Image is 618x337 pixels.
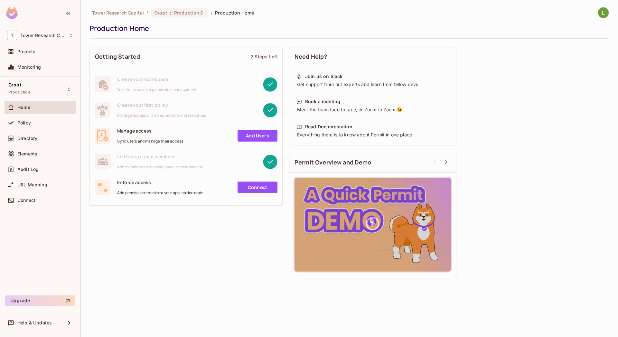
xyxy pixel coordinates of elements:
[598,7,609,18] img: Lipi Agrawal
[117,179,203,185] span: Enforce access
[238,182,277,193] a: Connect
[295,53,327,61] span: Need Help?
[305,73,342,80] div: Join us on Slack
[17,182,47,187] span: URL Mapping
[117,190,203,195] span: Add permission checks to your application code
[117,164,203,170] span: Add members to this workspace or environment
[305,98,340,105] div: Book a meeting
[211,10,212,16] li: /
[95,53,140,61] span: Getting Started
[117,128,183,134] span: Manage access
[117,113,206,118] span: Manage access with roles, actions and resources
[6,7,18,19] img: SReyMgAAAABJRU5ErkJggg==
[17,49,35,54] span: Projects
[17,105,31,110] span: Home
[17,320,52,325] span: Help & Updates
[17,151,37,156] span: Elements
[305,124,352,130] div: Read Documentation
[17,136,37,141] span: Directory
[17,64,41,70] span: Monitoring
[215,10,254,16] span: Production Home
[296,106,449,113] div: Meet the team face to face, or Zoom to Zoom 😉
[170,10,172,15] span: :
[238,130,277,142] a: Add Users
[8,90,31,95] span: Production
[92,10,144,16] span: the active workspace
[117,76,197,82] span: Create your workspace
[5,295,75,306] button: Upgrade
[8,82,21,87] span: Groot
[154,10,167,16] span: Groot
[17,198,35,203] span: Connect
[295,158,371,166] span: Permit Overview and Demo
[17,167,39,172] span: Audit Log
[296,132,449,138] div: Everything there is to know about Permit in one place
[250,54,277,60] div: 2 Steps Left
[117,154,203,160] span: Invite your team members
[146,10,148,16] li: /
[117,102,206,108] span: Create your first policy
[117,139,183,144] span: Sync users and manage their access
[7,31,17,40] span: T
[174,10,199,16] span: Production
[89,24,606,33] div: Production Home
[117,87,197,92] span: Your home base for permission management
[17,120,31,125] span: Policy
[20,33,65,38] span: Workspace: Tower Research Capital
[296,81,449,88] div: Get support from out experts and learn from fellow devs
